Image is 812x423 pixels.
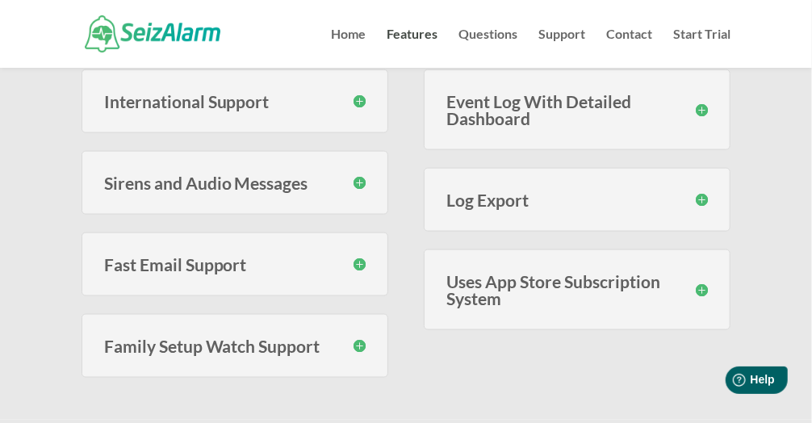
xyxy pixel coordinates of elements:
h3: Uses App Store Subscription System [446,273,708,307]
a: Questions [458,28,517,68]
a: Start Trial [673,28,730,68]
h3: Event Log With Detailed Dashboard [446,93,708,127]
a: Contact [606,28,652,68]
a: Home [331,28,366,68]
a: Support [538,28,585,68]
a: Features [387,28,437,68]
h3: Sirens and Audio Messages [104,174,366,191]
iframe: Help widget launcher [668,360,794,405]
h3: Fast Email Support [104,256,366,273]
h3: Family Setup Watch Support [104,337,366,354]
h3: Log Export [446,191,708,208]
img: SeizAlarm [85,15,221,52]
h3: International Support [104,93,366,110]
